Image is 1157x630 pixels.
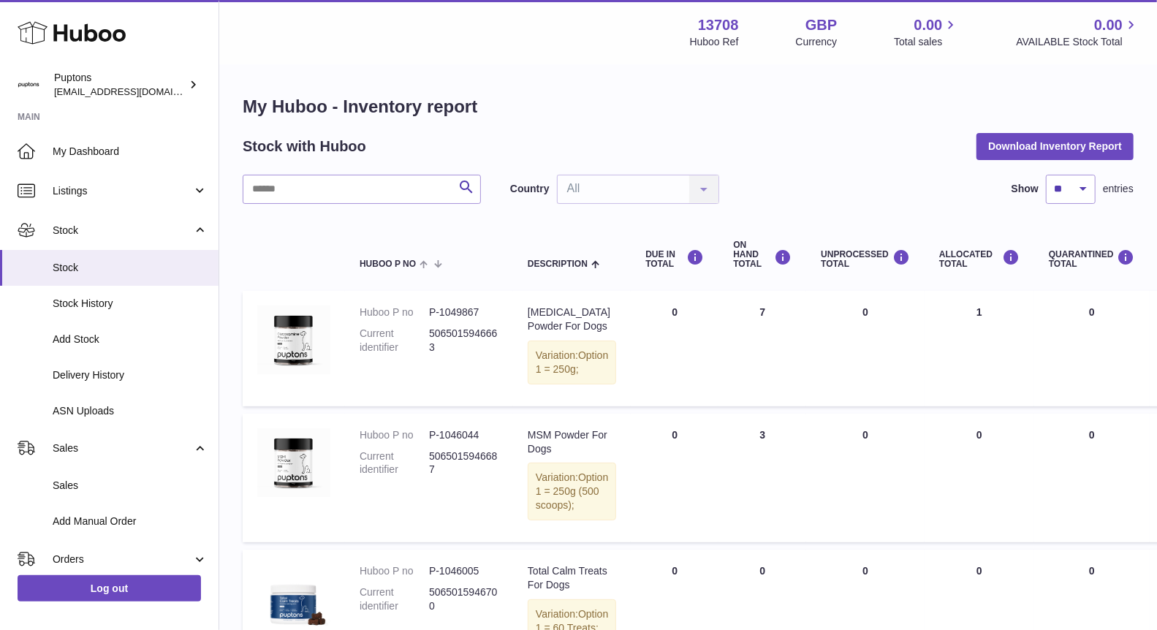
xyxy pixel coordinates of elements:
dt: Huboo P no [360,428,429,442]
div: UNPROCESSED Total [821,249,910,269]
a: 0.00 Total sales [894,15,959,49]
td: 7 [718,291,806,406]
span: Add Manual Order [53,515,208,528]
td: 0 [631,414,718,542]
span: AVAILABLE Stock Total [1016,35,1139,49]
img: product image [257,305,330,374]
dd: 5065015946663 [429,327,498,354]
td: 0 [631,291,718,406]
td: 3 [718,414,806,542]
div: ALLOCATED Total [939,249,1020,269]
span: My Dashboard [53,145,208,159]
div: Variation: [528,341,616,384]
div: Huboo Ref [690,35,739,49]
div: Variation: [528,463,616,520]
span: 0.00 [914,15,943,35]
span: Huboo P no [360,259,416,269]
h2: Stock with Huboo [243,137,366,156]
dd: 5065015946700 [429,585,498,613]
a: Log out [18,575,201,601]
td: 1 [925,291,1034,406]
td: 0 [806,414,925,542]
dd: P-1046005 [429,564,498,578]
label: Show [1012,182,1039,196]
img: hello@puptons.com [18,74,39,96]
span: 0 [1089,306,1095,318]
div: Currency [796,35,838,49]
div: Total Calm Treats For Dogs [528,564,616,592]
span: 0 [1089,429,1095,441]
span: Orders [53,553,192,566]
strong: GBP [805,15,837,35]
div: MSM Powder For Dogs [528,428,616,456]
span: Option 1 = 250g; [536,349,608,375]
span: Total sales [894,35,959,49]
span: Stock [53,224,192,238]
span: Option 1 = 250g (500 scoops); [536,471,608,511]
strong: 13708 [698,15,739,35]
dt: Huboo P no [360,564,429,578]
span: Stock [53,261,208,275]
span: Delivery History [53,368,208,382]
a: 0.00 AVAILABLE Stock Total [1016,15,1139,49]
span: ASN Uploads [53,404,208,418]
span: 0 [1089,565,1095,577]
td: 0 [806,291,925,406]
span: Add Stock [53,333,208,346]
dd: 5065015946687 [429,449,498,477]
div: ON HAND Total [733,240,792,270]
dt: Current identifier [360,585,429,613]
div: QUARANTINED Total [1049,249,1135,269]
td: 0 [925,414,1034,542]
span: entries [1103,182,1134,196]
img: product image [257,428,330,497]
span: 0.00 [1094,15,1123,35]
div: Puptons [54,71,186,99]
span: Sales [53,479,208,493]
button: Download Inventory Report [976,133,1134,159]
span: Sales [53,441,192,455]
dt: Current identifier [360,327,429,354]
dd: P-1046044 [429,428,498,442]
div: [MEDICAL_DATA] Powder For Dogs [528,305,616,333]
span: [EMAIL_ADDRESS][DOMAIN_NAME] [54,86,215,97]
span: Description [528,259,588,269]
span: Stock History [53,297,208,311]
label: Country [510,182,550,196]
div: DUE IN TOTAL [645,249,704,269]
dt: Current identifier [360,449,429,477]
h1: My Huboo - Inventory report [243,95,1134,118]
dd: P-1049867 [429,305,498,319]
span: Listings [53,184,192,198]
dt: Huboo P no [360,305,429,319]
